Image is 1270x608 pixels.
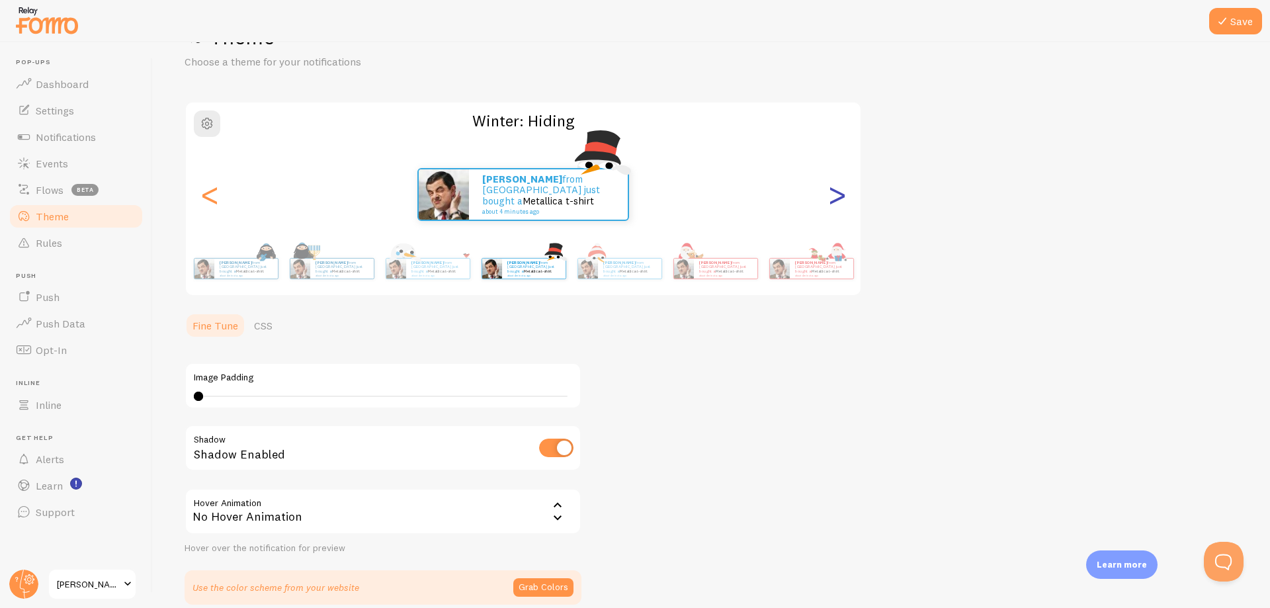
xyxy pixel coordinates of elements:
button: Grab Colors [513,578,573,597]
a: Push [8,284,144,310]
small: about 4 minutes ago [411,274,463,277]
div: Shadow Enabled [185,425,581,473]
strong: [PERSON_NAME] [482,173,562,185]
span: Theme [36,210,69,223]
p: from [GEOGRAPHIC_DATA] just bought a [795,260,848,277]
p: Choose a theme for your notifications [185,54,502,69]
a: Inline [8,392,144,418]
img: Fomo [769,259,789,279]
a: Learn [8,472,144,499]
span: Support [36,505,75,519]
a: Notifications [8,124,144,150]
p: Learn more [1097,558,1147,571]
strong: [PERSON_NAME] [603,260,635,265]
span: Notifications [36,130,96,144]
svg: <p>Watch New Feature Tutorials!</p> [70,478,82,490]
p: from [GEOGRAPHIC_DATA] just bought a [316,260,368,277]
strong: [PERSON_NAME] [316,260,347,265]
a: Opt-In [8,337,144,363]
img: Fomo [386,259,405,279]
a: Events [8,150,144,177]
span: Push Data [36,317,85,330]
strong: [PERSON_NAME] [220,260,251,265]
small: about 4 minutes ago [316,274,367,277]
img: Fomo [194,259,214,279]
span: Flows [36,183,63,196]
span: Events [36,157,68,170]
strong: [PERSON_NAME] [411,260,443,265]
span: Inline [36,398,62,412]
small: about 4 minutes ago [220,274,271,277]
a: Metallica t-shirt [811,269,839,274]
p: from [GEOGRAPHIC_DATA] just bought a [603,260,656,277]
strong: [PERSON_NAME] [795,260,827,265]
small: about 4 minutes ago [482,208,611,215]
iframe: Help Scout Beacon - Open [1204,542,1244,582]
div: Next slide [829,147,845,242]
h2: Winter: Hiding [186,110,861,131]
a: CSS [246,312,280,339]
p: from [GEOGRAPHIC_DATA] just bought a [411,260,464,277]
img: fomo-relay-logo-orange.svg [14,3,80,37]
a: Alerts [8,446,144,472]
small: about 4 minutes ago [699,274,751,277]
strong: [PERSON_NAME] [699,260,731,265]
a: Fine Tune [185,312,246,339]
a: Metallica t-shirt [331,269,360,274]
img: Fomo [482,259,501,279]
a: Support [8,499,144,525]
a: Metallica t-shirt [523,195,594,207]
span: Learn [36,479,63,492]
span: Dashboard [36,77,89,91]
small: about 4 minutes ago [795,274,847,277]
span: Inline [16,379,144,388]
span: Get Help [16,434,144,443]
div: Hover over the notification for preview [185,543,581,554]
small: about 4 minutes ago [507,274,559,277]
div: Learn more [1086,550,1158,579]
img: Fomo [673,259,693,279]
img: Fomo [290,259,310,279]
p: from [GEOGRAPHIC_DATA] just bought a [699,260,752,277]
a: Push Data [8,310,144,337]
label: Image Padding [194,372,572,384]
span: Rules [36,236,62,249]
div: Previous slide [202,147,218,242]
strong: [PERSON_NAME] [507,260,539,265]
span: Settings [36,104,74,117]
a: Metallica t-shirt [715,269,743,274]
span: Alerts [36,453,64,466]
p: from [GEOGRAPHIC_DATA] just bought a [482,174,614,215]
small: about 4 minutes ago [603,274,655,277]
a: Metallica t-shirt [427,269,456,274]
span: Pop-ups [16,58,144,67]
a: Theme [8,203,144,230]
a: Settings [8,97,144,124]
a: Metallica t-shirt [235,269,264,274]
img: Fomo [419,169,469,220]
a: Metallica t-shirt [619,269,648,274]
p: from [GEOGRAPHIC_DATA] just bought a [507,260,560,277]
a: Metallica t-shirt [523,269,552,274]
div: No Hover Animation [185,488,581,535]
span: Push [36,290,60,304]
span: Opt-In [36,343,67,357]
a: [PERSON_NAME] Biosciences, LLC [48,568,137,600]
a: Rules [8,230,144,256]
span: beta [71,184,99,196]
a: Dashboard [8,71,144,97]
p: from [GEOGRAPHIC_DATA] just bought a [220,260,273,277]
p: Use the color scheme from your website [192,581,359,594]
span: Push [16,272,144,281]
img: Fomo [577,259,597,279]
span: [PERSON_NAME] Biosciences, LLC [57,576,120,592]
a: Flows beta [8,177,144,203]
